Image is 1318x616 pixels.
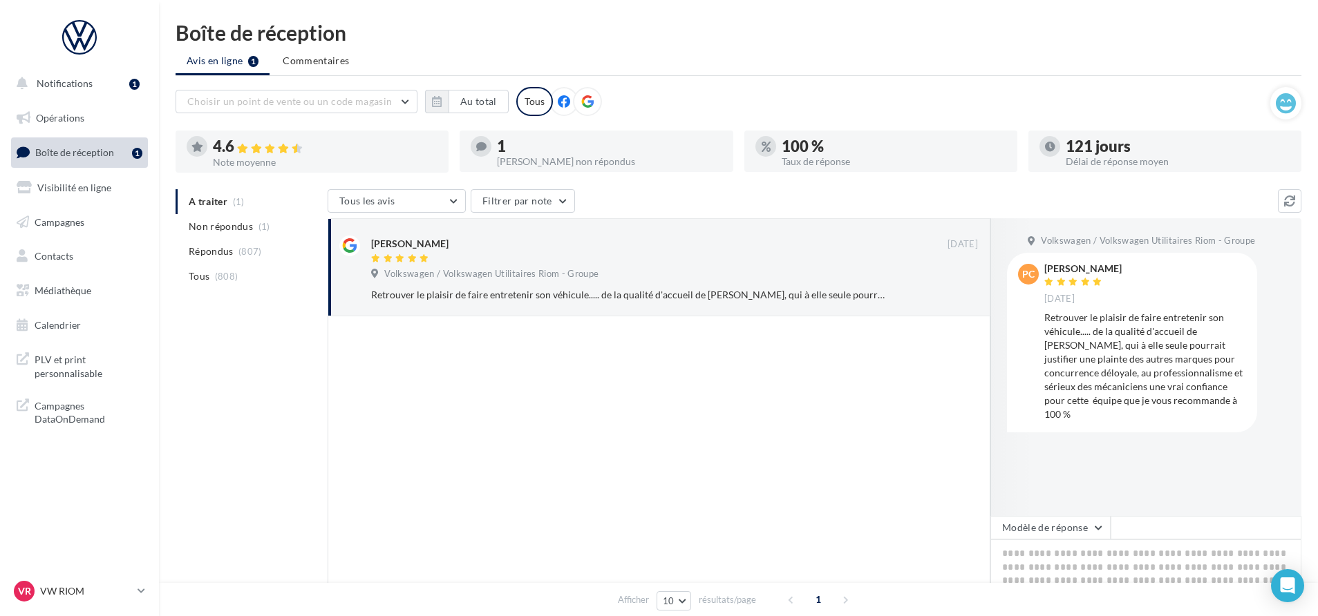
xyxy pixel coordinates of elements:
[8,173,151,202] a: Visibilité en ligne
[1022,267,1035,281] span: PC
[425,90,509,113] button: Au total
[35,215,84,227] span: Campagnes
[807,588,829,610] span: 1
[176,90,417,113] button: Choisir un point de vente ou un code magasin
[1044,293,1075,305] span: [DATE]
[35,250,73,262] span: Contacts
[948,238,978,251] span: [DATE]
[215,271,238,282] span: (808)
[618,593,649,606] span: Afficher
[339,195,395,206] span: Tous les avis
[176,22,1301,43] div: Boîte de réception
[187,95,392,107] span: Choisir un point de vente ou un code magasin
[497,157,722,166] div: [PERSON_NAME] non répondus
[37,77,93,89] span: Notifications
[8,137,151,167] a: Boîte de réception1
[35,396,142,426] span: Campagnes DataOnDemand
[663,595,675,606] span: 10
[8,311,151,340] a: Calendrier
[35,319,81,331] span: Calendrier
[189,220,253,233] span: Non répondus
[132,148,142,159] div: 1
[189,244,234,258] span: Répondus
[328,189,466,213] button: Tous les avis
[8,208,151,237] a: Campagnes
[1066,157,1290,166] div: Délai de réponse moyen
[1044,311,1246,421] div: Retrouver le plaisir de faire entretenir son véhicule..... de la qualité d'accueil de [PERSON_NAM...
[1066,139,1290,154] div: 121 jours
[129,79,140,90] div: 1
[371,288,888,302] div: Retrouver le plaisir de faire entretenir son véhicule..... de la qualité d'accueil de [PERSON_NAM...
[213,139,437,155] div: 4.6
[384,268,599,280] span: Volkswagen / Volkswagen Utilitaires Riom - Groupe
[8,69,145,98] button: Notifications 1
[657,591,692,610] button: 10
[35,146,114,158] span: Boîte de réception
[782,139,1006,154] div: 100 %
[11,578,148,604] a: VR VW RIOM
[258,221,270,232] span: (1)
[283,54,349,68] span: Commentaires
[35,350,142,380] span: PLV et print personnalisable
[990,516,1111,539] button: Modèle de réponse
[471,189,575,213] button: Filtrer par note
[238,246,262,257] span: (807)
[371,237,449,251] div: [PERSON_NAME]
[1271,569,1304,602] div: Open Intercom Messenger
[782,157,1006,166] div: Taux de réponse
[8,276,151,305] a: Médiathèque
[35,285,91,296] span: Médiathèque
[1044,264,1122,273] div: [PERSON_NAME]
[497,139,722,154] div: 1
[516,87,553,116] div: Tous
[449,90,509,113] button: Au total
[40,584,132,598] p: VW RIOM
[8,242,151,271] a: Contacts
[8,391,151,432] a: Campagnes DataOnDemand
[8,345,151,385] a: PLV et print personnalisable
[37,182,111,193] span: Visibilité en ligne
[699,593,756,606] span: résultats/page
[8,104,151,133] a: Opérations
[189,269,209,283] span: Tous
[213,157,437,167] div: Note moyenne
[36,112,84,124] span: Opérations
[1041,235,1255,247] span: Volkswagen / Volkswagen Utilitaires Riom - Groupe
[18,584,31,598] span: VR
